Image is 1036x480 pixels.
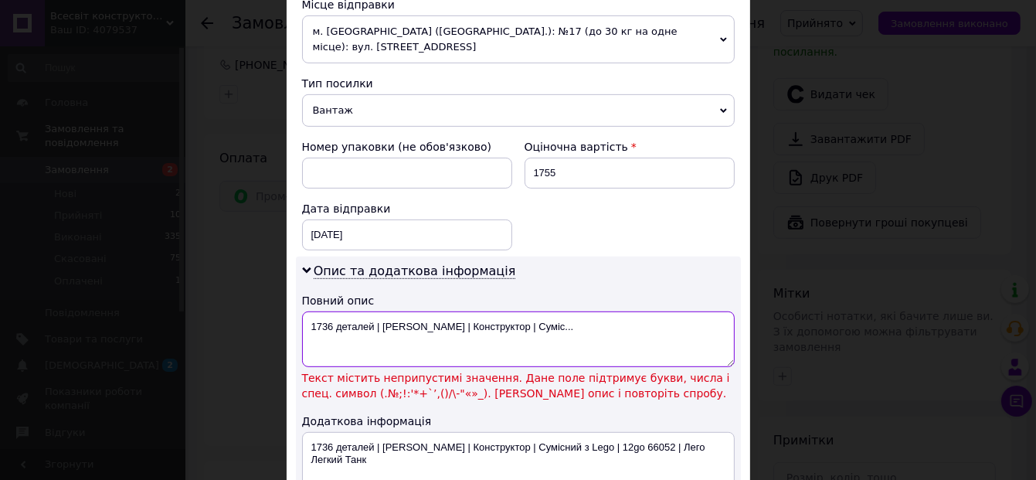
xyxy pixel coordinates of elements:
[302,293,735,308] div: Повний опис
[525,139,735,155] div: Оціночна вартість
[314,264,516,279] span: Опис та додаткова інформація
[302,77,373,90] span: Тип посилки
[302,94,735,127] span: Вантаж
[302,15,735,63] span: м. [GEOGRAPHIC_DATA] ([GEOGRAPHIC_DATA].): №17 (до 30 кг на одне місце): вул. [STREET_ADDRESS]
[302,139,512,155] div: Номер упаковки (не обов'язково)
[302,311,735,367] textarea: 1736 деталей | [PERSON_NAME] | Конструктор | Суміс...
[302,201,512,216] div: Дата відправки
[302,370,735,401] span: Текст містить неприпустимі значення. Дане поле підтримує букви, числа і спец. символ (.№;!:'*+`’,...
[302,414,735,429] div: Додаткова інформація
